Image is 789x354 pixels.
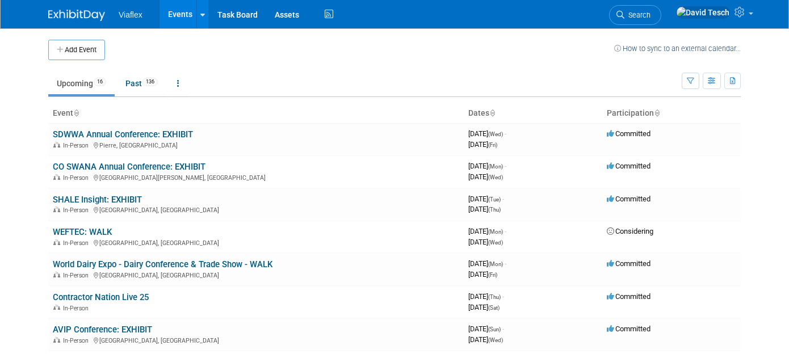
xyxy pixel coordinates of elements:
[488,337,503,343] span: (Wed)
[63,239,92,247] span: In-Person
[63,305,92,312] span: In-Person
[53,174,60,180] img: In-Person Event
[94,78,106,86] span: 16
[53,206,60,212] img: In-Person Event
[48,40,105,60] button: Add Event
[654,108,660,117] a: Sort by Participation Type
[63,337,92,344] span: In-Person
[53,238,459,247] div: [GEOGRAPHIC_DATA], [GEOGRAPHIC_DATA]
[53,172,459,182] div: [GEOGRAPHIC_DATA][PERSON_NAME], [GEOGRAPHIC_DATA]
[53,259,272,269] a: World Dairy Expo - Dairy Conference & Trade Show - WALK
[607,195,650,203] span: Committed
[468,162,506,170] span: [DATE]
[505,227,506,235] span: -
[53,140,459,149] div: Pierre, [GEOGRAPHIC_DATA]
[53,195,142,205] a: SHALE Insight: EXHIBIT
[489,108,495,117] a: Sort by Start Date
[53,292,149,302] a: Contractor Nation Live 25
[468,259,506,268] span: [DATE]
[53,272,60,277] img: In-Person Event
[117,73,166,94] a: Past136
[63,272,92,279] span: In-Person
[607,292,650,301] span: Committed
[488,272,497,278] span: (Fri)
[488,196,501,203] span: (Tue)
[607,129,650,138] span: Committed
[73,108,79,117] a: Sort by Event Name
[468,292,504,301] span: [DATE]
[607,227,653,235] span: Considering
[676,6,730,19] img: David Tesch
[468,205,501,213] span: [DATE]
[505,162,506,170] span: -
[53,129,193,140] a: SDWWA Annual Conference: EXHIBIT
[488,174,503,180] span: (Wed)
[48,104,464,123] th: Event
[468,227,506,235] span: [DATE]
[468,324,504,333] span: [DATE]
[53,305,60,310] img: In-Person Event
[142,78,158,86] span: 136
[53,337,60,343] img: In-Person Event
[53,227,112,237] a: WEFTEC: WALK
[502,292,504,301] span: -
[468,335,503,344] span: [DATE]
[53,270,459,279] div: [GEOGRAPHIC_DATA], [GEOGRAPHIC_DATA]
[48,10,105,21] img: ExhibitDay
[53,324,152,335] a: AVIP Conference: EXHIBIT
[488,294,501,300] span: (Thu)
[464,104,602,123] th: Dates
[119,10,142,19] span: Viaflex
[488,326,501,332] span: (Sun)
[488,229,503,235] span: (Mon)
[488,206,501,213] span: (Thu)
[488,142,497,148] span: (Fri)
[63,174,92,182] span: In-Person
[607,324,650,333] span: Committed
[48,73,115,94] a: Upcoming16
[488,239,503,246] span: (Wed)
[468,270,497,279] span: [DATE]
[488,163,503,170] span: (Mon)
[468,238,503,246] span: [DATE]
[468,195,504,203] span: [DATE]
[53,205,459,214] div: [GEOGRAPHIC_DATA], [GEOGRAPHIC_DATA]
[505,129,506,138] span: -
[53,142,60,147] img: In-Person Event
[468,172,503,181] span: [DATE]
[614,44,741,53] a: How to sync to an external calendar...
[609,5,661,25] a: Search
[602,104,741,123] th: Participation
[488,261,503,267] span: (Mon)
[468,129,506,138] span: [DATE]
[63,206,92,214] span: In-Person
[468,303,500,311] span: [DATE]
[488,131,503,137] span: (Wed)
[53,335,459,344] div: [GEOGRAPHIC_DATA], [GEOGRAPHIC_DATA]
[502,195,504,203] span: -
[468,140,497,149] span: [DATE]
[624,11,650,19] span: Search
[502,324,504,333] span: -
[488,305,500,311] span: (Sat)
[607,259,650,268] span: Committed
[53,239,60,245] img: In-Person Event
[53,162,205,172] a: CO SWANA Annual Conference: EXHIBIT
[505,259,506,268] span: -
[63,142,92,149] span: In-Person
[607,162,650,170] span: Committed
